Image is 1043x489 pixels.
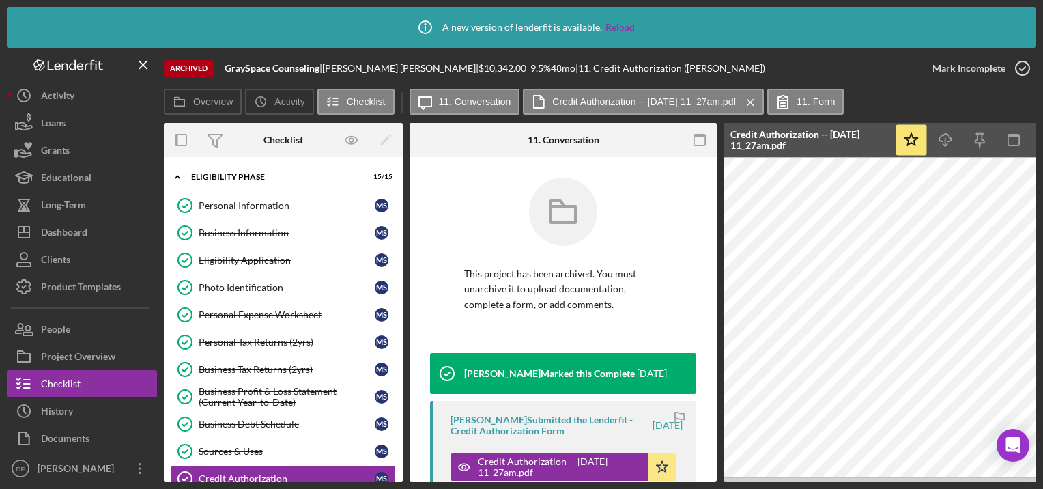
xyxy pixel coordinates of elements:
div: 48 mo [551,63,575,74]
label: Activity [274,96,304,107]
div: Business Information [199,227,375,238]
div: Sources & Uses [199,446,375,457]
div: M S [375,445,388,458]
div: M S [375,417,388,431]
div: [PERSON_NAME] Marked this Complete [464,368,635,379]
button: Grants [7,137,157,164]
a: Photo IdentificationMS [171,274,396,301]
div: Credit Authorization -- [DATE] 11_27am.pdf [478,456,642,478]
a: Reload [605,22,635,33]
time: 2024-07-01 19:40 [637,368,667,379]
div: | [225,63,322,74]
div: Grants [41,137,70,167]
div: Photo Identification [199,282,375,293]
div: [PERSON_NAME] [PERSON_NAME] | [322,63,478,74]
div: 9.5 % [530,63,551,74]
button: Project Overview [7,343,157,370]
label: Credit Authorization -- [DATE] 11_27am.pdf [552,96,736,107]
div: Open Intercom Messenger [997,429,1029,462]
div: M S [375,472,388,486]
label: 11. Form [797,96,835,107]
div: Business Debt Schedule [199,419,375,430]
div: Loans [41,109,66,140]
button: Credit Authorization -- [DATE] 11_27am.pdf [451,453,676,481]
div: M S [375,390,388,404]
button: 11. Form [767,89,844,115]
button: History [7,397,157,425]
button: People [7,316,157,343]
button: Loans [7,109,157,137]
b: GraySpace Counseling [225,62,319,74]
button: Product Templates [7,273,157,301]
div: $10,342.00 [478,63,530,74]
button: Long-Term [7,191,157,219]
div: Personal Tax Returns (2yrs) [199,337,375,348]
div: Dashboard [41,219,87,249]
button: Overview [164,89,242,115]
div: Credit Authorization [199,473,375,484]
label: 11. Conversation [439,96,511,107]
div: M S [375,335,388,349]
a: Sources & UsesMS [171,438,396,465]
button: Clients [7,246,157,273]
div: M S [375,199,388,212]
div: People [41,316,70,346]
a: Business InformationMS [171,219,396,247]
div: Product Templates [41,273,121,304]
button: Checklist [317,89,395,115]
button: Activity [7,82,157,109]
button: Checklist [7,370,157,397]
label: Checklist [347,96,386,107]
div: Documents [41,425,89,456]
div: Business Profit & Loss Statement (Current Year-to-Date) [199,386,375,408]
button: 11. Conversation [410,89,520,115]
div: Credit Authorization -- [DATE] 11_27am.pdf [730,129,887,151]
div: Business Tax Returns (2yrs) [199,364,375,375]
div: Educational [41,164,91,195]
div: | 11. Credit Authorization ([PERSON_NAME]) [575,63,765,74]
a: Business Profit & Loss Statement (Current Year-to-Date)MS [171,383,396,410]
text: DF [16,465,25,473]
button: Activity [245,89,313,115]
button: Mark Incomplete [919,55,1036,82]
time: 2024-07-01 15:27 [653,420,683,431]
button: DF[PERSON_NAME] [7,455,157,482]
div: M S [375,226,388,240]
div: 11. Conversation [528,135,599,145]
a: Eligibility ApplicationMS [171,247,396,274]
div: M S [375,253,388,267]
div: Checklist [263,135,303,145]
button: Credit Authorization -- [DATE] 11_27am.pdf [523,89,764,115]
div: [PERSON_NAME] Submitted the Lenderfit - Credit Authorization Form [451,415,651,436]
div: Activity [41,82,74,113]
button: Documents [7,425,157,452]
div: M S [375,363,388,376]
div: Checklist [41,370,81,401]
div: [PERSON_NAME] [34,455,123,486]
div: Archived [164,60,214,77]
div: Personal Information [199,200,375,211]
div: Mark Incomplete [932,55,1005,82]
div: History [41,397,73,428]
a: Business Debt ScheduleMS [171,410,396,438]
button: Educational [7,164,157,191]
div: Clients [41,246,70,277]
div: Personal Expense Worksheet [199,309,375,320]
div: Eligibility Phase [191,173,358,181]
a: Personal InformationMS [171,192,396,219]
div: Project Overview [41,343,115,374]
div: M S [375,308,388,322]
button: Dashboard [7,219,157,246]
div: Long-Term [41,191,86,222]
